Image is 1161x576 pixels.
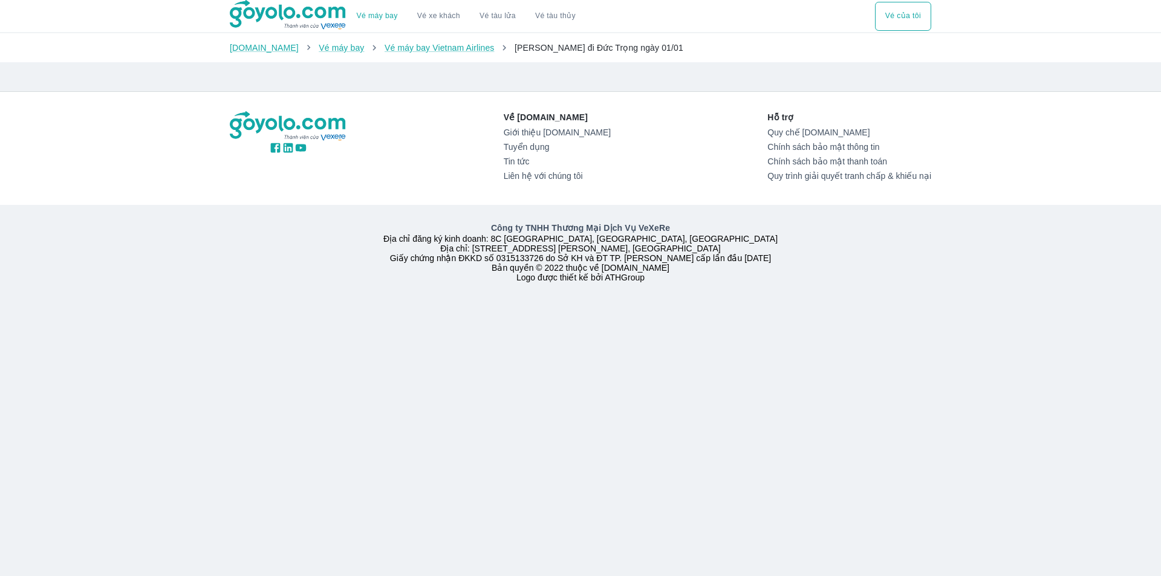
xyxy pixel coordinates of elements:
[525,2,585,31] button: Vé tàu thủy
[232,222,929,234] p: Công ty TNHH Thương Mại Dịch Vụ VeXeRe
[875,2,931,31] div: choose transportation mode
[357,11,398,21] a: Vé máy bay
[230,43,299,53] a: [DOMAIN_NAME]
[767,142,931,152] a: Chính sách bảo mật thông tin
[230,111,347,141] img: logo
[223,222,938,282] div: Địa chỉ đăng ký kinh doanh: 8C [GEOGRAPHIC_DATA], [GEOGRAPHIC_DATA], [GEOGRAPHIC_DATA] Địa chỉ: [...
[504,157,611,166] a: Tin tức
[875,2,931,31] button: Vé của tôi
[319,43,364,53] a: Vé máy bay
[767,128,931,137] a: Quy chế [DOMAIN_NAME]
[504,111,611,123] p: Về [DOMAIN_NAME]
[470,2,525,31] a: Vé tàu lửa
[504,171,611,181] a: Liên hệ với chúng tôi
[504,128,611,137] a: Giới thiệu [DOMAIN_NAME]
[767,111,931,123] p: Hỗ trợ
[347,2,585,31] div: choose transportation mode
[767,171,931,181] a: Quy trình giải quyết tranh chấp & khiếu nại
[504,142,611,152] a: Tuyển dụng
[385,43,495,53] a: Vé máy bay Vietnam Airlines
[515,43,683,53] span: [PERSON_NAME] đi Đức Trọng ngày 01/01
[767,157,931,166] a: Chính sách bảo mật thanh toán
[417,11,460,21] a: Vé xe khách
[230,42,931,54] nav: breadcrumb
